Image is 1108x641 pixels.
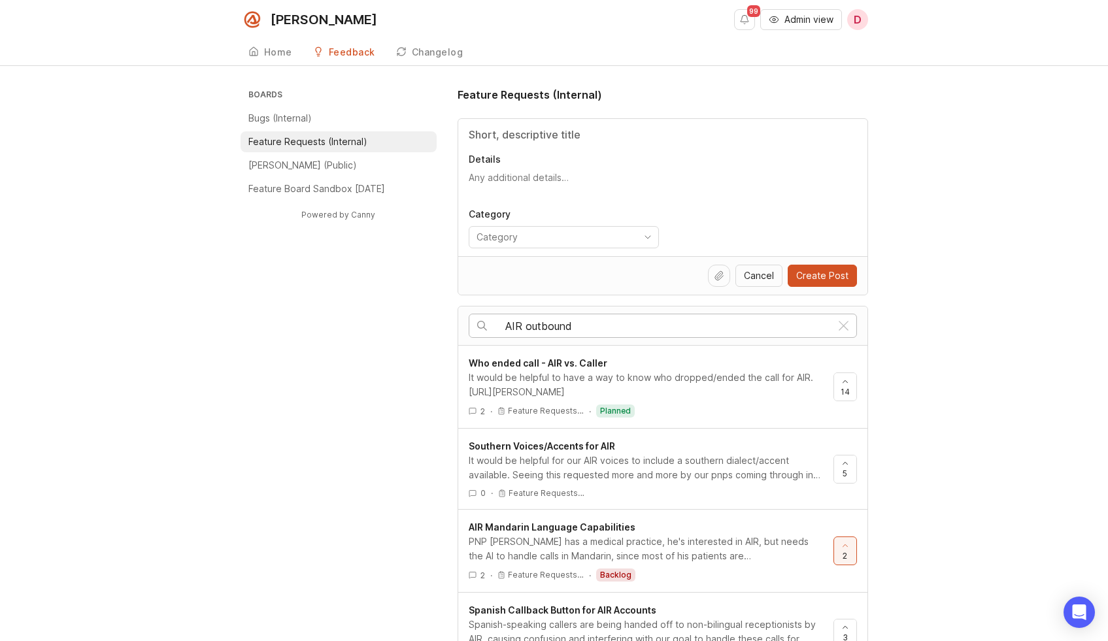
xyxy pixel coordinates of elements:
[833,372,857,401] button: 14
[480,406,485,417] span: 2
[329,48,375,57] div: Feedback
[854,12,862,27] span: D
[241,108,437,129] a: Bugs (Internal)
[458,87,602,103] h1: Feature Requests (Internal)
[469,604,656,616] span: Spanish Callback Button for AIR Accounts
[469,453,823,482] div: It would be helpful for our AIR voices to include a southern dialect/accent available. Seeing thi...
[747,5,760,17] span: 99
[760,9,842,30] button: Admin view
[469,370,823,399] div: It would be helpful to have a way to know who dropped/ended the call for AIR. [URL][PERSON_NAME]
[412,48,463,57] div: Changelog
[734,9,755,30] button: Notifications
[847,9,868,30] button: D
[491,487,493,499] div: ·
[469,440,615,452] span: Southern Voices/Accents for AIR
[248,182,385,195] p: Feature Board Sandbox [DATE]
[241,8,264,31] img: Smith.ai logo
[241,155,437,176] a: [PERSON_NAME] (Public)
[508,406,584,416] p: Feature Requests…
[271,13,377,26] div: [PERSON_NAME]
[305,39,383,66] a: Feedback
[248,112,312,125] p: Bugs (Internal)
[469,357,607,369] span: Who ended call - AIR vs. Caller
[637,232,658,242] svg: toggle icon
[508,570,584,580] p: Feature Requests…
[241,131,437,152] a: Feature Requests (Internal)
[469,153,857,166] p: Details
[843,550,847,561] span: 2
[490,570,492,581] div: ·
[241,39,300,66] a: Home
[589,406,591,417] div: ·
[469,171,857,197] textarea: Details
[248,135,367,148] p: Feature Requests (Internal)
[843,468,847,479] span: 5
[469,226,659,248] div: toggle menu
[833,536,857,565] button: 2
[469,520,833,582] a: AIR Mandarin Language CapabilitiesPNP [PERSON_NAME] has a medical practice, he's interested in AI...
[505,319,831,333] input: Search…
[600,570,631,580] p: backlog
[469,439,833,499] a: Southern Voices/Accents for AIRIt would be helpful for our AIR voices to include a southern diale...
[744,269,774,282] span: Cancel
[796,269,848,282] span: Create Post
[480,570,485,581] span: 2
[469,521,635,533] span: AIR Mandarin Language Capabilities
[388,39,471,66] a: Changelog
[246,87,437,105] h3: Boards
[788,265,857,287] button: Create Post
[1064,597,1095,628] div: Open Intercom Messenger
[490,406,492,417] div: ·
[241,178,437,199] a: Feature Board Sandbox [DATE]
[735,265,782,287] button: Cancel
[589,570,591,581] div: ·
[509,488,584,499] p: Feature Requests…
[264,48,292,57] div: Home
[784,13,833,26] span: Admin view
[841,386,850,397] span: 14
[469,127,857,142] input: Title
[299,207,377,222] a: Powered by Canny
[469,208,659,221] p: Category
[248,159,357,172] p: [PERSON_NAME] (Public)
[469,356,833,418] a: Who ended call - AIR vs. CallerIt would be helpful to have a way to know who dropped/ended the ca...
[600,406,631,416] p: planned
[477,230,636,244] input: Category
[469,534,823,563] div: PNP [PERSON_NAME] has a medical practice, he's interested in AIR, but needs the AI to handle call...
[480,487,486,499] span: 0
[833,455,857,484] button: 5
